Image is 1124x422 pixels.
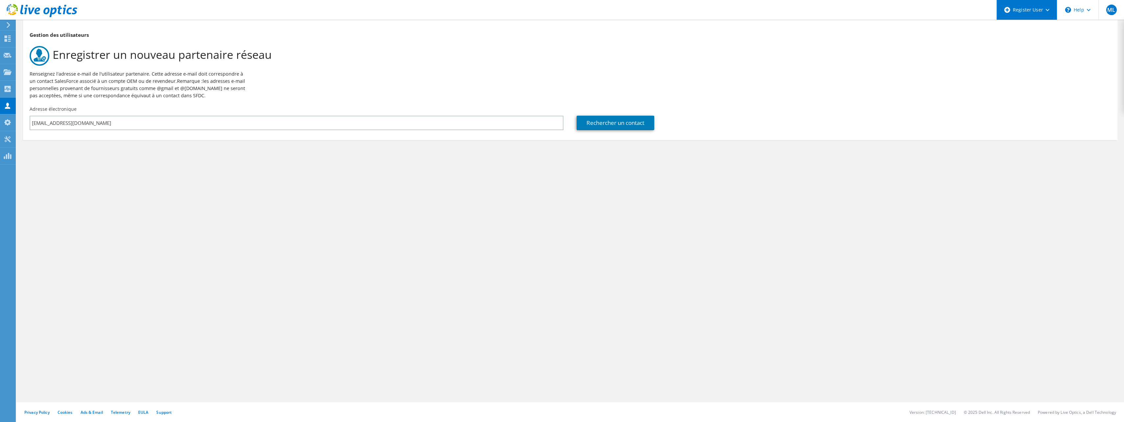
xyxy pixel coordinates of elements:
[30,106,77,112] label: Adresse électronique
[910,410,956,415] li: Version: [TECHNICAL_ID]
[30,46,1108,66] h1: Enregistrer un nouveau partenaire réseau
[111,410,130,415] a: Telemetry
[156,410,172,415] a: Support
[1106,5,1117,15] span: ML
[58,410,73,415] a: Cookies
[577,116,654,130] a: Rechercher un contact
[30,31,1111,38] h3: Gestion des utilisateurs
[81,410,103,415] a: Ads & Email
[138,410,148,415] a: EULA
[177,78,203,84] b: Remarque :
[24,410,50,415] a: Privacy Policy
[964,410,1030,415] li: © 2025 Dell Inc. All Rights Reserved
[1065,7,1071,13] svg: \n
[1038,410,1116,415] li: Powered by Live Optics, a Dell Technology
[30,70,247,99] p: Renseignez l'adresse e-mail de l'utilisateur partenaire. Cette adresse e-mail doit correspondre à...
